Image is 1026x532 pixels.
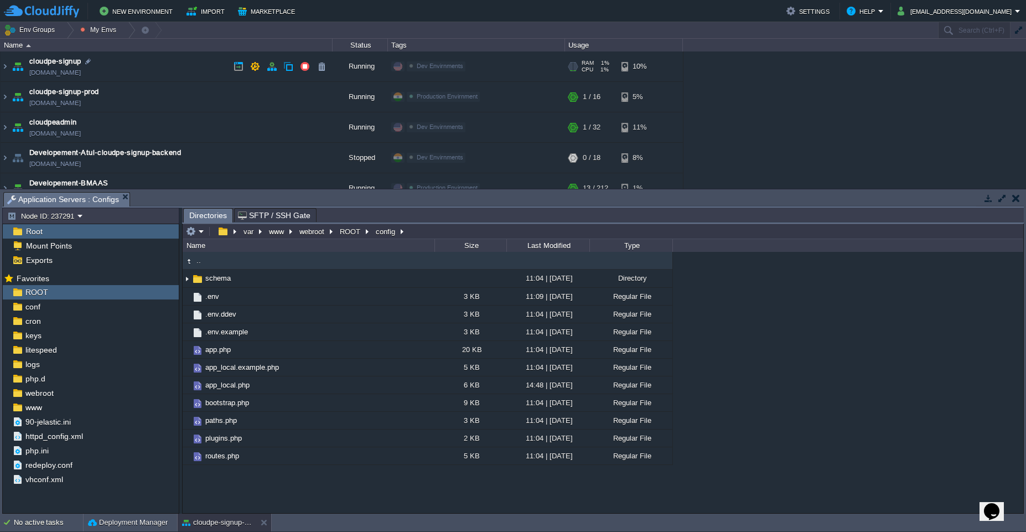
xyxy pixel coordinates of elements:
[621,51,657,81] div: 10%
[191,327,204,339] img: AMDAwAAAACH5BAEAAAAALAAAAAABAAEAAAICRAEAOw==
[589,270,672,287] div: Directory
[589,412,672,429] div: Regular File
[566,39,682,51] div: Usage
[23,474,65,484] span: vhconf.xml
[506,288,589,305] div: 11:09 | [DATE]
[29,56,81,67] a: cloudpe-signup
[23,417,72,427] a: 90-jelastic.ini
[183,224,1023,239] input: Click to enter the path
[29,158,81,169] a: [DOMAIN_NAME]
[434,306,506,323] div: 3 KB
[23,431,85,441] a: httpd_config.xml
[191,380,204,392] img: AMDAwAAAACH5BAEAAAAALAAAAAABAAEAAAICRAEAOw==
[589,394,672,411] div: Regular File
[434,412,506,429] div: 3 KB
[506,430,589,447] div: 11:04 | [DATE]
[183,359,191,376] img: AMDAwAAAACH5BAEAAAAALAAAAAABAAEAAAICRAEAOw==
[24,255,54,265] a: Exports
[621,82,657,112] div: 5%
[23,359,42,369] span: logs
[29,147,181,158] a: Developement-Atul-cloudpe-signup-backend
[183,255,195,267] img: AMDAwAAAACH5BAEAAAAALAAAAAABAAEAAAICRAEAOw==
[183,306,191,323] img: AMDAwAAAACH5BAEAAAAALAAAAAABAAEAAAICRAEAOw==
[204,451,241,461] a: routes.php
[29,97,81,109] a: [DOMAIN_NAME]
[195,256,203,265] span: ..
[23,287,50,297] a: ROOT
[374,226,398,236] button: config
[204,380,251,390] a: app_local.php
[183,447,191,464] img: AMDAwAAAACH5BAEAAAAALAAAAAABAAEAAAICRAEAOw==
[583,82,600,112] div: 1 / 16
[204,433,243,443] a: plugins.php
[182,517,252,528] button: cloudpe-signup-prod
[1,143,9,173] img: AMDAwAAAACH5BAEAAAAALAAAAAABAAEAAAICRAEAOw==
[434,359,506,376] div: 5 KB
[4,22,59,38] button: Env Groups
[506,306,589,323] div: 11:04 | [DATE]
[10,82,25,112] img: AMDAwAAAACH5BAEAAAAALAAAAAABAAEAAAICRAEAOw==
[204,292,221,301] a: .env
[506,412,589,429] div: 11:04 | [DATE]
[434,288,506,305] div: 3 KB
[204,345,232,354] span: app.php
[589,323,672,340] div: Regular File
[23,374,47,384] span: php.d
[184,239,434,252] div: Name
[506,447,589,464] div: 11:04 | [DATE]
[204,273,232,283] a: schema
[204,398,251,407] a: bootstrap.php
[589,447,672,464] div: Regular File
[29,128,81,139] a: [DOMAIN_NAME]
[589,341,672,358] div: Regular File
[88,517,168,528] button: Deployment Manager
[23,330,43,340] a: keys
[23,345,59,355] a: litespeed
[506,270,589,287] div: 11:04 | [DATE]
[786,4,833,18] button: Settings
[1,82,9,112] img: AMDAwAAAACH5BAEAAAAALAAAAAABAAEAAAICRAEAOw==
[7,211,77,221] button: Node ID: 237291
[191,291,204,303] img: AMDAwAAAACH5BAEAAAAALAAAAAABAAEAAAICRAEAOw==
[434,341,506,358] div: 20 KB
[267,226,287,236] button: www
[23,302,42,312] span: conf
[598,60,609,66] span: 1%
[191,433,204,445] img: AMDAwAAAACH5BAEAAAAALAAAAAABAAEAAAICRAEAOw==
[238,209,310,222] span: SFTP / SSH Gate
[10,173,25,203] img: AMDAwAAAACH5BAEAAAAALAAAAAABAAEAAAICRAEAOw==
[191,344,204,357] img: AMDAwAAAACH5BAEAAAAALAAAAAABAAEAAAICRAEAOw==
[4,4,79,18] img: CloudJiffy
[333,39,387,51] div: Status
[23,388,55,398] a: webroot
[23,402,44,412] a: www
[23,446,50,456] span: php.ini
[583,173,608,203] div: 13 / 212
[24,241,74,251] span: Mount Points
[29,86,99,97] a: cloudpe-signup-prod
[506,376,589,394] div: 14:48 | [DATE]
[333,173,388,203] div: Running
[14,274,51,283] a: Favorites
[191,273,204,285] img: AMDAwAAAACH5BAEAAAAALAAAAAABAAEAAAICRAEAOw==
[506,341,589,358] div: 11:04 | [DATE]
[189,209,227,223] span: Directories
[23,460,74,470] span: redeploy.conf
[980,488,1015,521] iframe: chat widget
[333,143,388,173] div: Stopped
[238,4,298,18] button: Marketplace
[589,359,672,376] div: Regular File
[183,412,191,429] img: AMDAwAAAACH5BAEAAAAALAAAAAABAAEAAAICRAEAOw==
[338,226,363,236] button: ROOT
[204,363,281,372] a: app_local.example.php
